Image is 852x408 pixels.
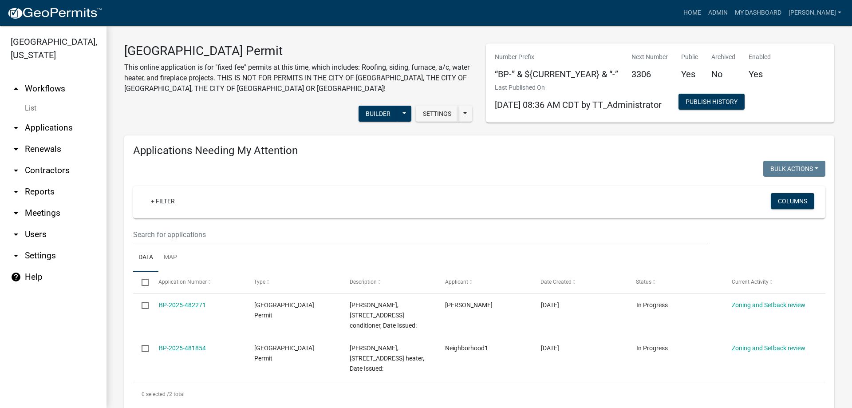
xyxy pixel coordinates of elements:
[246,272,341,293] datatable-header-cell: Type
[11,250,21,261] i: arrow_drop_down
[159,279,207,285] span: Application Number
[11,123,21,133] i: arrow_drop_down
[636,279,652,285] span: Status
[785,4,845,21] a: [PERSON_NAME]
[142,391,169,397] span: 0 selected /
[495,83,662,92] p: Last Published On
[350,279,377,285] span: Description
[732,279,769,285] span: Current Activity
[495,69,618,79] h5: “BP-” & ${CURRENT_YEAR} & “-”
[11,208,21,218] i: arrow_drop_down
[158,244,182,272] a: Map
[11,83,21,94] i: arrow_drop_up
[495,99,662,110] span: [DATE] 08:36 AM CDT by TT_Administrator
[124,44,473,59] h3: [GEOGRAPHIC_DATA] Permit
[11,229,21,240] i: arrow_drop_down
[445,301,493,309] span: Ashley Schultz
[254,301,314,319] span: Isanti County Building Permit
[445,345,488,352] span: Neighborhood1
[254,279,266,285] span: Type
[532,272,627,293] datatable-header-cell: Date Created
[133,144,825,157] h4: Applications Needing My Attention
[541,279,572,285] span: Date Created
[678,94,745,110] button: Publish History
[541,345,559,352] span: 09/22/2025
[133,244,158,272] a: Data
[541,301,559,309] span: 09/22/2025
[731,4,785,21] a: My Dashboard
[678,99,745,106] wm-modal-confirm: Workflow Publish History
[636,345,668,352] span: In Progress
[631,69,668,79] h5: 3306
[681,69,698,79] h5: Yes
[711,52,735,62] p: Archived
[445,279,468,285] span: Applicant
[159,301,206,309] a: BP-2025-482271
[732,345,805,352] a: Zoning and Setback review
[680,4,705,21] a: Home
[359,106,398,122] button: Builder
[705,4,731,21] a: Admin
[144,193,182,209] a: + Filter
[763,161,825,177] button: Bulk Actions
[11,144,21,154] i: arrow_drop_down
[771,193,814,209] button: Columns
[749,52,771,62] p: Enabled
[628,272,723,293] datatable-header-cell: Status
[732,301,805,309] a: Zoning and Setback review
[11,272,21,282] i: help
[711,69,735,79] h5: No
[133,383,825,405] div: 2 total
[749,69,771,79] h5: Yes
[124,62,473,94] p: This online application is for "fixed fee" permits at this time, which includes: Roofing, siding,...
[631,52,668,62] p: Next Number
[159,345,206,352] a: BP-2025-481854
[681,52,698,62] p: Public
[437,272,532,293] datatable-header-cell: Applicant
[723,272,819,293] datatable-header-cell: Current Activity
[11,165,21,176] i: arrow_drop_down
[254,345,314,362] span: Isanti County Building Permit
[11,186,21,197] i: arrow_drop_down
[150,272,245,293] datatable-header-cell: Application Number
[133,226,708,244] input: Search for applications
[416,106,458,122] button: Settings
[350,345,424,372] span: CARL D ANDERSON, 1401 397TH AVE NE, Water heater, Date Issued:
[133,272,150,293] datatable-header-cell: Select
[341,272,437,293] datatable-header-cell: Description
[350,301,417,329] span: JOSHUA NIGBOR, 27905 VASSAR ST NE, Air conditioner, Date Issued:
[495,52,618,62] p: Number Prefix
[636,301,668,309] span: In Progress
